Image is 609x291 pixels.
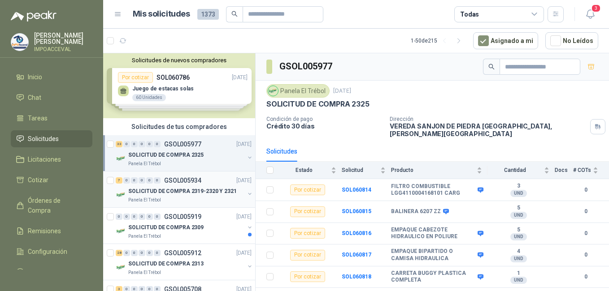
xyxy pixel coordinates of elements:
span: Solicitud [342,167,378,173]
button: Asignado a mi [473,32,538,49]
b: EMPAQUE BIPARTIDO O CAMISA HIDRAULICA [391,248,475,262]
b: CARRETA BUGGY PLASTICA COMPLETA [391,270,475,284]
b: EMPAQUE CABEZOTE HIDRAULICO EN POLIURE [391,227,475,240]
p: GSOL005912 [164,250,201,256]
p: [DATE] [236,213,252,221]
span: search [231,11,238,17]
button: No Leídos [545,32,598,49]
div: 0 [154,141,161,147]
b: 0 [573,273,598,281]
span: 1373 [197,9,219,20]
div: Por cotizar [290,184,325,195]
p: [DATE] [333,87,351,95]
div: Por cotizar [290,228,325,239]
div: UND [510,277,527,284]
span: Cantidad [487,167,542,173]
p: [DATE] [236,140,252,149]
img: Company Logo [116,189,126,200]
b: BALINERA 6207 ZZ [391,208,441,215]
th: Solicitud [342,162,391,179]
span: Configuración [28,247,67,257]
span: Remisiones [28,226,61,236]
div: 0 [154,250,161,256]
p: Panela El Trébol [128,269,161,276]
p: SOLICITUD DE COMPRA 2319-2320 Y 2321 [128,187,237,196]
div: 0 [123,141,130,147]
a: 33 0 0 0 0 0 GSOL005977[DATE] Company LogoSOLICITUD DE COMPRA 2325Panela El Trébol [116,139,253,167]
h3: GSOL005977 [279,60,334,73]
a: SOL060814 [342,187,371,193]
p: SOLICITUD DE COMPRA 2309 [128,223,204,232]
th: Cantidad [487,162,555,179]
span: Solicitudes [28,134,59,144]
div: UND [510,233,527,240]
div: 0 [146,141,153,147]
p: IMPOACCEVAL [34,47,92,52]
b: 1 [487,270,549,277]
div: Panela El Trébol [266,84,330,98]
img: Company Logo [116,262,126,273]
p: [DATE] [236,249,252,257]
a: Solicitudes [11,130,92,147]
b: 0 [573,251,598,259]
div: 0 [154,214,161,220]
img: Company Logo [268,86,278,96]
span: Producto [391,167,475,173]
div: UND [510,190,527,197]
img: Logo peakr [11,11,57,21]
span: Tareas [28,113,48,123]
span: Órdenes de Compra [28,196,84,215]
th: Docs [555,162,573,179]
th: # COTs [573,162,609,179]
a: SOL060816 [342,230,371,236]
div: 0 [123,214,130,220]
p: GSOL005919 [164,214,201,220]
a: Manuales y ayuda [11,264,92,281]
a: Licitaciones [11,151,92,168]
div: 0 [123,250,130,256]
a: 0 0 0 0 0 0 GSOL005919[DATE] Company LogoSOLICITUD DE COMPRA 2309Panela El Trébol [116,211,253,240]
div: UND [510,212,527,219]
a: SOL060817 [342,252,371,258]
span: Chat [28,93,41,103]
div: 0 [139,250,145,256]
p: Panela El Trébol [128,160,161,167]
button: Solicitudes de nuevos compradores [107,57,252,64]
div: Solicitudes [266,146,297,156]
span: Manuales y ayuda [28,267,79,277]
span: Estado [279,167,329,173]
div: 0 [116,214,122,220]
img: Company Logo [116,226,126,236]
p: Dirección [390,116,587,122]
b: FILTRO COMBUSTIBLE LGG4110004168101 CARG [391,183,475,197]
div: Todas [460,9,479,19]
span: Licitaciones [28,154,61,164]
div: 0 [131,214,138,220]
a: Remisiones [11,223,92,240]
p: GSOL005977 [164,141,201,147]
img: Company Logo [11,34,28,51]
th: Producto [391,162,487,179]
b: 5 [487,205,549,212]
p: Crédito 30 días [266,122,383,130]
p: SOLICITUD DE COMPRA 2313 [128,260,204,268]
a: Cotizar [11,171,92,188]
a: Órdenes de Compra [11,192,92,219]
div: 33 [116,141,122,147]
p: VEREDA SANJON DE PIEDRA [GEOGRAPHIC_DATA] , [PERSON_NAME][GEOGRAPHIC_DATA] [390,122,587,137]
a: Configuración [11,243,92,260]
p: [PERSON_NAME] [PERSON_NAME] [34,32,92,45]
div: Por cotizar [290,206,325,217]
p: Panela El Trébol [128,197,161,204]
div: 0 [139,214,145,220]
img: Company Logo [116,153,126,164]
span: Cotizar [28,175,48,185]
a: SOL060815 [342,208,371,214]
div: 0 [131,141,138,147]
span: Inicio [28,72,42,82]
a: SOL060818 [342,274,371,280]
div: 0 [131,250,138,256]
